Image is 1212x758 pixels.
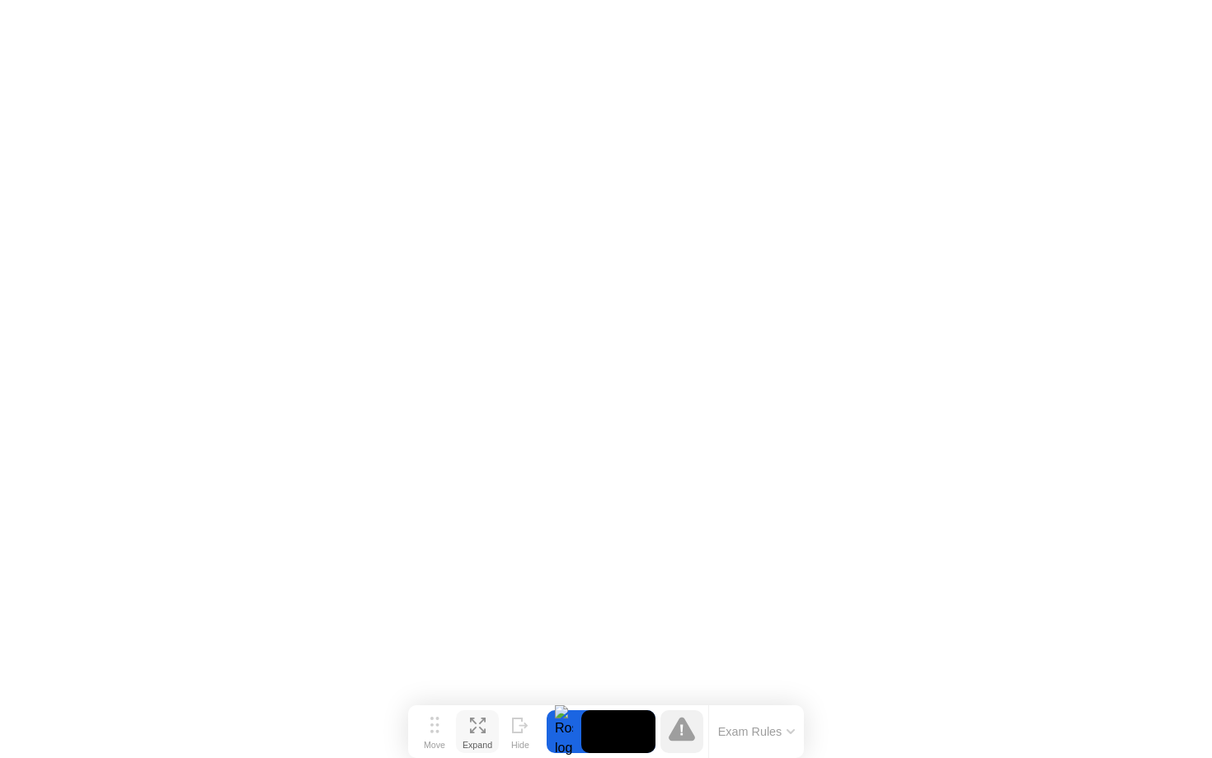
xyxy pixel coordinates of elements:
[499,710,542,753] button: Hide
[511,740,529,750] div: Hide
[456,710,499,753] button: Expand
[713,724,801,739] button: Exam Rules
[413,710,456,753] button: Move
[424,740,445,750] div: Move
[463,740,492,750] div: Expand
